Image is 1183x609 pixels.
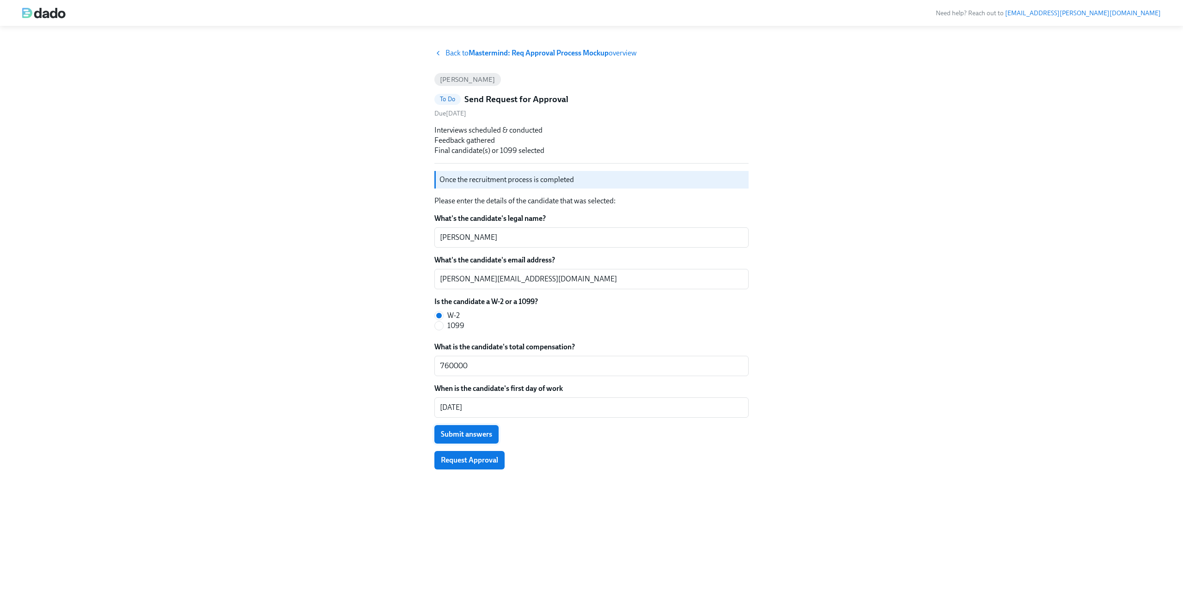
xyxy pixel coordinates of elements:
span: To Do [434,96,461,103]
p: Once the recruitment process is completed [439,175,745,185]
label: Is the candidate a W-2 or a 1099? [434,297,538,307]
textarea: 760000 [440,360,743,371]
span: Request Approval [441,456,498,465]
span: W-2 [447,311,460,321]
strong: Mastermind: Req Approval Process Mockup [469,49,609,57]
label: What's the candidate's email address? [434,255,749,265]
label: When is the candidate's first day of work [434,384,749,394]
p: Please enter the details of the candidate that was selected: [434,196,749,206]
span: Need help? Reach out to [936,9,1161,17]
h5: Send Request for Approval [464,93,568,105]
label: What is the candidate's total compensation? [434,342,749,352]
span: [PERSON_NAME] [434,76,501,83]
img: dado [22,7,66,18]
textarea: [PERSON_NAME][EMAIL_ADDRESS][DOMAIN_NAME] [440,274,743,285]
a: [EMAIL_ADDRESS][PERSON_NAME][DOMAIN_NAME] [1005,9,1161,17]
span: 1099 [447,321,464,331]
textarea: [PERSON_NAME] [440,232,743,243]
span: Back to overview [445,48,637,58]
label: What's the candidate's legal name? [434,213,749,224]
p: Interviews scheduled & conducted Feedback gathered Final candidate(s) or 1099 selected [434,125,749,156]
textarea: [DATE] [440,402,743,413]
a: Back toMastermind: Req Approval Process Mockupoverview [434,48,749,58]
button: Submit answers [434,425,499,444]
button: Request Approval [434,451,505,469]
span: Sunday, September 14th 2025, 11:54 pm [434,110,466,117]
span: Submit answers [441,430,492,439]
